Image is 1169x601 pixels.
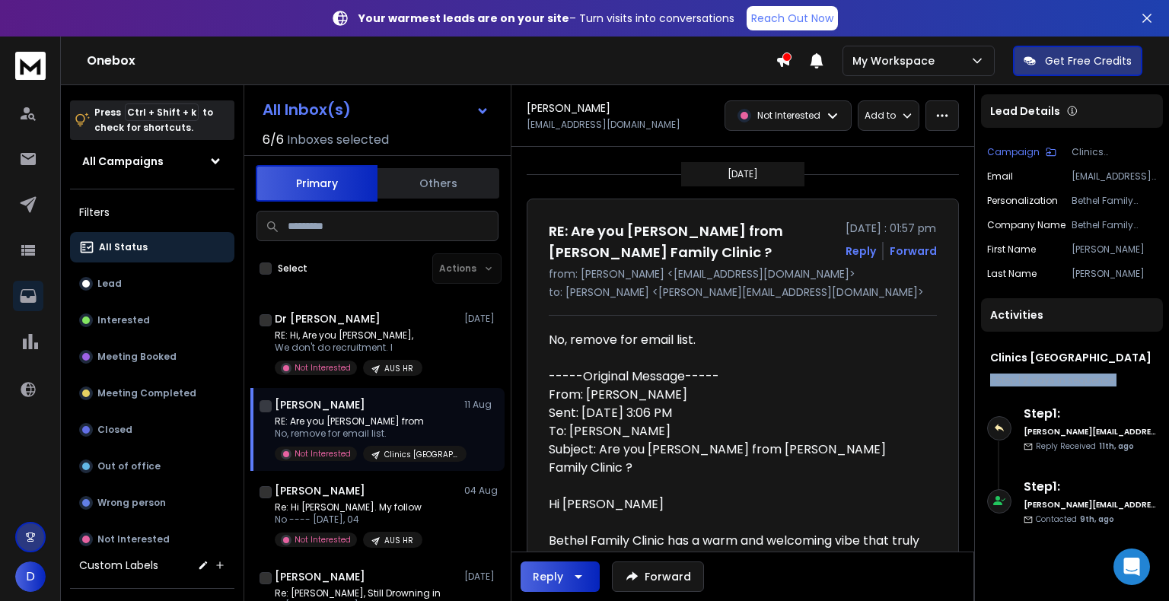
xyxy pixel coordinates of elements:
p: 04 Aug [464,485,498,497]
div: Open Intercom Messenger [1113,549,1150,585]
p: My Workspace [852,53,941,68]
button: Reply [521,561,600,592]
h1: Dr [PERSON_NAME] [275,311,381,326]
p: Closed [97,424,132,436]
div: Activities [981,298,1163,332]
p: [EMAIL_ADDRESS][DOMAIN_NAME] [527,119,680,131]
button: Meeting Completed [70,378,234,409]
button: Lead [70,269,234,299]
p: [PERSON_NAME] [1072,268,1157,280]
p: [PERSON_NAME] [1072,243,1157,256]
p: [DATE] [728,168,758,180]
p: Meeting Completed [97,387,196,399]
h1: [PERSON_NAME] [275,397,365,412]
p: Lead Details [990,103,1060,119]
button: Reply [846,243,876,259]
p: [EMAIL_ADDRESS][DOMAIN_NAME] [1072,170,1157,183]
p: All Status [99,241,148,253]
p: 11 Aug [464,399,498,411]
button: Others [377,167,499,200]
button: D [15,561,46,592]
h1: Clinics [GEOGRAPHIC_DATA] [990,350,1154,365]
p: Lead [97,278,122,290]
p: Campaign [987,146,1040,158]
p: Not Interested [757,110,820,122]
p: Add to [865,110,896,122]
p: [DATE] [464,313,498,325]
p: Clinics [GEOGRAPHIC_DATA] [384,449,457,460]
p: Not Interested [295,534,351,545]
h1: Onebox [87,52,776,70]
h3: Custom Labels [79,558,158,573]
button: Campaign [987,146,1056,158]
p: Last Name [987,268,1037,280]
button: Get Free Credits [1013,46,1142,76]
strong: Your warmest leads are on your site [358,11,569,26]
p: [DATE] : 01:57 pm [846,221,937,236]
button: Meeting Booked [70,342,234,372]
p: First Name [987,243,1036,256]
p: Contacted [1036,514,1114,525]
button: Out of office [70,451,234,482]
button: All Status [70,232,234,262]
p: [DATE] [464,571,498,583]
button: Closed [70,415,234,445]
button: Not Interested [70,524,234,555]
p: No, remove for email list. [275,428,457,440]
div: | [990,374,1154,386]
div: Forward [890,243,937,259]
h1: [PERSON_NAME] [275,483,365,498]
p: Email [987,170,1013,183]
p: Bethel Family Clinic [1072,219,1157,231]
span: 2 days in sequence [1023,374,1114,386]
p: Not Interested [295,362,351,374]
button: All Campaigns [70,146,234,176]
p: Not Interested [295,448,351,459]
img: logo [15,52,46,80]
h3: Inboxes selected [287,131,389,149]
p: Reach Out Now [751,11,833,26]
p: Bethel Family Clinic has a warm and welcoming vibe that truly reflects your commitment to family ... [1072,195,1157,207]
p: RE: Hi, Are you [PERSON_NAME], [275,329,422,342]
span: Ctrl + Shift + k [125,103,199,121]
p: Wrong person [97,497,166,509]
h6: [PERSON_NAME][EMAIL_ADDRESS][DOMAIN_NAME] [1024,426,1157,437]
p: Personalization [987,195,1058,207]
p: Re: Hi [PERSON_NAME]. My follow [275,501,422,514]
p: Out of office [97,460,161,472]
h6: Step 1 : [1024,405,1157,423]
h1: All Campaigns [82,154,164,169]
a: Reach Out Now [747,6,838,30]
button: Interested [70,305,234,335]
p: from: [PERSON_NAME] <[EMAIL_ADDRESS][DOMAIN_NAME]> [549,266,937,281]
label: Select [278,262,307,275]
button: Primary [256,165,377,202]
p: We don't do recruitment. I [275,342,422,354]
span: 11th, ago [1099,440,1134,452]
span: 1 Step [990,374,1016,386]
span: 9th, ago [1080,514,1114,525]
h1: RE: Are you [PERSON_NAME] from [PERSON_NAME] Family Clinic ? [549,221,836,263]
h3: Filters [70,202,234,223]
div: Reply [533,569,563,584]
p: Press to check for shortcuts. [94,105,213,135]
p: Re: [PERSON_NAME], Still Drowning in [275,587,441,599]
p: AUS HR [384,363,413,374]
button: All Inbox(s) [250,94,502,125]
h1: [PERSON_NAME] [527,100,610,116]
button: Wrong person [70,488,234,518]
button: Forward [612,561,704,592]
p: Meeting Booked [97,351,177,363]
p: RE: Are you [PERSON_NAME] from [275,415,457,428]
p: Get Free Credits [1045,53,1132,68]
p: Reply Received [1036,440,1134,452]
p: Company Name [987,219,1065,231]
h6: Step 1 : [1024,478,1157,496]
p: – Turn visits into conversations [358,11,734,26]
h1: All Inbox(s) [263,102,351,117]
h1: [PERSON_NAME] [275,569,365,584]
p: to: [PERSON_NAME] <[PERSON_NAME][EMAIL_ADDRESS][DOMAIN_NAME]> [549,285,937,300]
